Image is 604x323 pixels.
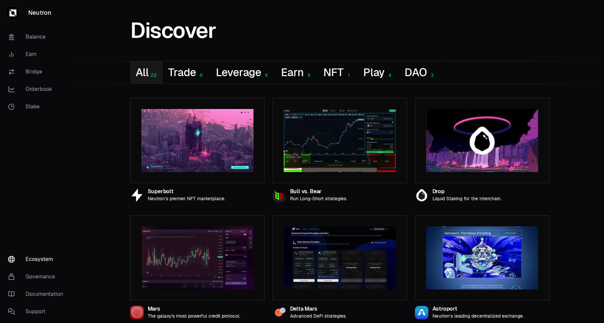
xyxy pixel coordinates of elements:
[432,313,524,319] p: Neutron’s leading decentralized exchange.
[3,80,73,98] a: Orderbook
[3,285,73,303] a: Documentation
[3,63,73,80] a: Bridge
[148,72,157,78] div: 22
[399,61,441,84] button: DAO
[261,72,270,78] div: 6
[141,226,253,289] img: Mars preview image
[290,196,347,202] p: Run Long-Short strategies.
[318,61,358,84] button: NFT
[130,61,163,84] button: All
[3,251,73,268] a: Ecosystem
[426,226,538,289] img: Astroport preview image
[432,189,502,195] div: Drop
[427,72,436,78] div: 3
[284,109,396,172] img: Bull vs. Bear preview image
[290,189,347,195] div: Bull vs. Bear
[163,61,210,84] button: Trade
[284,226,396,289] img: Delta Mars preview image
[148,306,240,312] div: Mars
[210,61,276,84] button: Leverage
[3,46,73,63] a: Earn
[3,303,73,320] a: Support
[148,189,225,195] div: Superbolt
[3,98,73,115] a: Stake
[432,196,502,202] p: Liquid Staking for the Interchain.
[130,21,216,40] h1: Discover
[358,61,399,84] button: Play
[426,109,538,172] img: Drop preview image
[343,72,352,78] div: 1
[566,5,599,20] button: Connect
[290,306,346,312] div: Delta Mars
[290,313,346,319] p: Advanced DeFi strategies.
[3,268,73,285] a: Governance
[3,28,73,46] a: Balance
[196,72,205,78] div: 6
[276,61,318,84] button: Earn
[148,313,240,319] p: The galaxy's most powerful credit protocol.
[432,306,524,312] div: Astroport
[385,72,394,78] div: 4
[141,109,253,172] img: Superbolt preview image
[304,72,313,78] div: 11
[148,196,225,202] p: Neutron’s premier NFT marketplace.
